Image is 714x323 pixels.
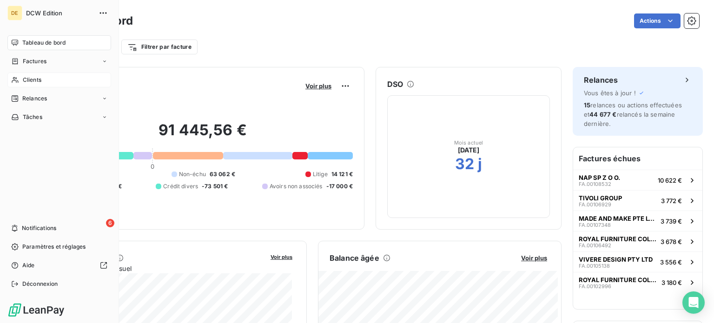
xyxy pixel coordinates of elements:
img: Logo LeanPay [7,303,65,317]
span: Tâches [23,113,42,121]
span: Crédit divers [163,182,198,191]
span: Avoirs non associés [270,182,323,191]
button: NAP SP Z O O.FA.0010853210 622 € [573,170,702,190]
button: Filtrer par facture [121,40,198,54]
h6: DSO [387,79,403,90]
span: Aide [22,261,35,270]
h2: 91 445,56 € [53,121,353,149]
h6: Factures échues [573,147,702,170]
span: Déconnexion [22,280,58,288]
span: 10 622 € [658,177,682,184]
span: Chiffre d'affaires mensuel [53,264,264,273]
span: DCW Edition [26,9,93,17]
span: NAP SP Z O O. [579,174,620,181]
button: ROYAL FURNITURE COLLECTION K.KFA.001064923 678 € [573,231,702,251]
button: Voir plus [518,254,550,262]
span: Notifications [22,224,56,232]
span: Paramètres et réglages [22,243,86,251]
span: 0 [151,163,154,170]
span: ROYAL FURNITURE COLLECTION K.K [579,235,657,243]
span: Mois actuel [454,140,483,145]
span: Vous êtes à jour ! [584,89,636,97]
span: FA.00106929 [579,202,611,207]
button: Actions [634,13,681,28]
span: -17 000 € [326,182,353,191]
a: Aide [7,258,111,273]
span: FA.00106492 [579,243,611,248]
span: 3 556 € [660,258,682,266]
span: FA.00105138 [579,263,610,269]
span: 44 677 € [589,111,616,118]
span: 14 121 € [331,170,353,178]
span: 6 [106,219,114,227]
span: 3 180 € [661,279,682,286]
span: Tableau de bord [22,39,66,47]
span: -73 501 € [202,182,228,191]
span: Factures [23,57,46,66]
span: FA.00102996 [579,283,611,289]
span: Non-échu [179,170,206,178]
span: 3 678 € [661,238,682,245]
span: TIVOLI GROUP [579,194,622,202]
span: Clients [23,76,41,84]
button: Voir plus [303,82,334,90]
span: 3 739 € [661,218,682,225]
span: ROYAL FURNITURE COLLECTION K.K [579,276,658,283]
button: ROYAL FURNITURE COLLECTION K.KFA.001029963 180 € [573,272,702,292]
span: VIVERE DESIGN PTY LTD [579,256,653,263]
span: Voir plus [521,254,547,262]
span: Litige [313,170,328,178]
h6: Relances [584,74,618,86]
span: [DATE] [458,145,480,155]
span: 63 062 € [210,170,235,178]
div: Open Intercom Messenger [682,291,705,314]
span: MADE AND MAKE PTE LTD. [579,215,657,222]
div: DE [7,6,22,20]
h2: 32 [455,155,474,173]
span: 15 [584,101,590,109]
button: Voir plus [268,252,295,261]
button: VIVERE DESIGN PTY LTDFA.001051383 556 € [573,251,702,272]
span: 3 772 € [661,197,682,204]
span: relances ou actions effectuées et relancés la semaine dernière. [584,101,682,127]
h2: j [478,155,482,173]
button: MADE AND MAKE PTE LTD.FA.001073483 739 € [573,211,702,231]
span: Relances [22,94,47,103]
h6: Balance âgée [330,252,379,264]
span: Voir plus [271,254,292,260]
span: FA.00107348 [579,222,611,228]
button: TIVOLI GROUPFA.001069293 772 € [573,190,702,211]
span: Voir plus [305,82,331,90]
span: FA.00108532 [579,181,611,187]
